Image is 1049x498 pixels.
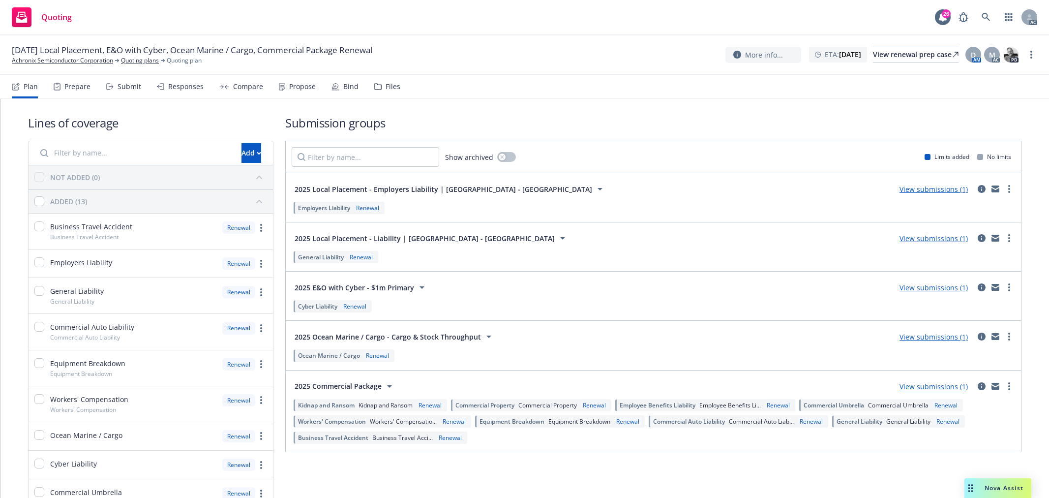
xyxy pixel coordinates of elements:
[837,417,882,426] span: General Liability
[295,332,481,342] span: 2025 Ocean Marine / Cargo - Cargo & Stock Throughput
[1003,331,1015,342] a: more
[354,204,381,212] div: Renewal
[241,143,261,163] button: Add
[932,401,959,409] div: Renewal
[999,7,1019,27] a: Switch app
[50,286,104,296] span: General Liability
[873,47,959,62] a: View renewal prep case
[50,459,97,469] span: Cyber Liability
[825,49,861,60] span: ETA :
[298,401,355,409] span: Kidnap and Ransom
[364,351,391,360] div: Renewal
[167,56,202,65] span: Quoting plan
[899,382,968,391] a: View submissions (1)
[1025,49,1037,61] a: more
[295,233,555,244] span: 2025 Local Placement - Liability | [GEOGRAPHIC_DATA] - [GEOGRAPHIC_DATA]
[222,394,255,406] div: Renewal
[50,405,116,414] span: Workers' Compensation
[445,152,493,162] span: Show archived
[12,44,372,56] span: [DATE] Local Placement, E&O with Cyber, Ocean Marine / Cargo, Commercial Package Renewal
[989,281,1001,293] a: mail
[989,380,1001,392] a: mail
[964,478,1031,498] button: Nova Assist
[976,7,996,27] a: Search
[518,401,577,409] span: Commercial Property
[1003,47,1019,62] img: photo
[934,417,961,426] div: Renewal
[233,83,263,91] div: Compare
[12,56,113,65] a: Achronix Semiconductor Corporation
[976,281,988,293] a: circleInformation
[899,234,968,243] a: View submissions (1)
[34,143,236,163] input: Filter by name...
[614,417,641,426] div: Renewal
[255,222,267,234] a: more
[255,394,267,406] a: more
[1003,183,1015,195] a: more
[241,144,261,162] div: Add
[976,183,988,195] a: circleInformation
[50,370,112,378] span: Equipment Breakdown
[255,358,267,370] a: more
[620,401,695,409] span: Employee Benefits Liability
[348,253,375,261] div: Renewal
[372,434,433,442] span: Business Travel Acci...
[839,50,861,59] strong: [DATE]
[50,322,134,332] span: Commercial Auto Liability
[298,253,344,261] span: General Liability
[298,351,360,360] span: Ocean Marine / Cargo
[289,83,316,91] div: Propose
[222,358,255,371] div: Renewal
[168,83,204,91] div: Responses
[255,258,267,270] a: more
[255,286,267,298] a: more
[50,487,122,498] span: Commercial Umbrella
[298,417,366,426] span: Workers' Compensation
[989,331,1001,342] a: mail
[222,430,255,442] div: Renewal
[437,434,464,442] div: Renewal
[899,332,968,342] a: View submissions (1)
[989,50,995,60] span: M
[548,417,610,426] span: Equipment Breakdown
[942,9,951,18] div: 26
[989,183,1001,195] a: mail
[255,322,267,334] a: more
[255,430,267,442] a: more
[441,417,468,426] div: Renewal
[954,7,973,27] a: Report a Bug
[699,401,761,409] span: Employee Benefits Li...
[298,204,350,212] span: Employers Liability
[295,282,414,293] span: 2025 E&O with Cyber - $1m Primary
[50,430,122,440] span: Ocean Marine / Cargo
[8,3,76,31] a: Quoting
[343,83,359,91] div: Bind
[1003,232,1015,244] a: more
[50,297,94,306] span: General Liability
[222,286,255,298] div: Renewal
[292,147,439,167] input: Filter by name...
[24,83,38,91] div: Plan
[1003,380,1015,392] a: more
[50,196,87,207] div: ADDED (13)
[725,47,801,63] button: More info...
[222,221,255,234] div: Renewal
[729,417,794,426] span: Commercial Auto Liab...
[285,115,1021,131] h1: Submission groups
[292,179,609,199] button: 2025 Local Placement - Employers Liability | [GEOGRAPHIC_DATA] - [GEOGRAPHIC_DATA]
[976,232,988,244] a: circleInformation
[50,358,125,369] span: Equipment Breakdown
[868,401,929,409] span: Commercial Umbrella
[222,459,255,471] div: Renewal
[971,50,976,60] span: D
[50,233,119,241] span: Business Travel Accident
[417,401,444,409] div: Renewal
[50,221,132,232] span: Business Travel Accident
[50,169,267,185] button: NOT ADDED (0)
[386,83,400,91] div: Files
[295,381,382,391] span: 2025 Commercial Package
[925,153,969,161] div: Limits added
[50,333,120,342] span: Commercial Auto Liability
[292,327,498,346] button: 2025 Ocean Marine / Cargo - Cargo & Stock Throughput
